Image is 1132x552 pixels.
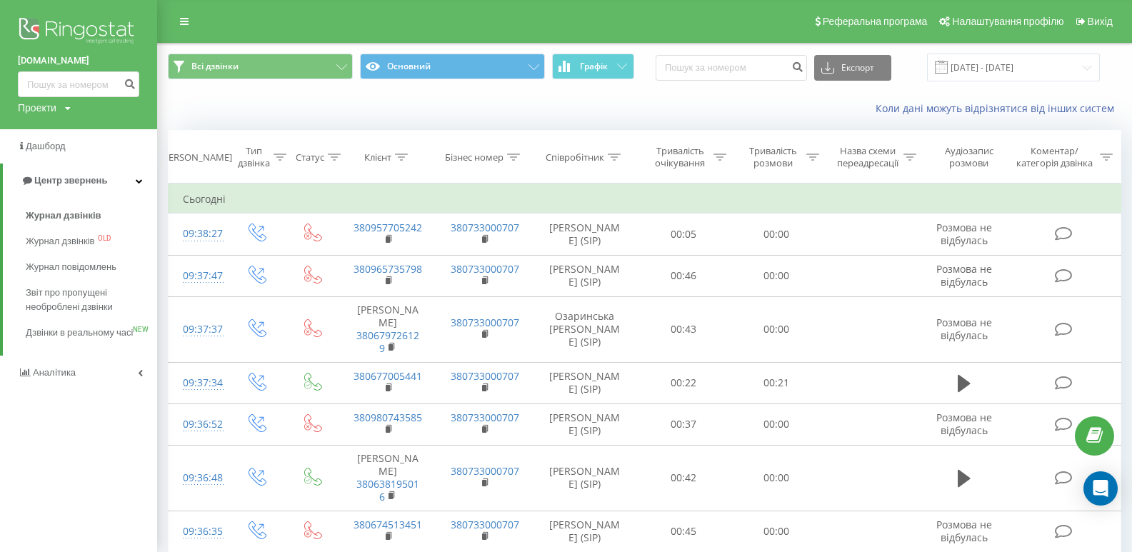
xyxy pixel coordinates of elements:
[356,328,419,355] a: 380679726129
[533,296,637,362] td: Озаринська [PERSON_NAME] (SIP)
[168,54,353,79] button: Всі дзвінки
[637,362,730,403] td: 00:22
[1013,145,1096,169] div: Коментар/категорія дзвінка
[354,221,422,234] a: 380957705242
[183,316,214,343] div: 09:37:37
[18,101,56,115] div: Проекти
[34,175,107,186] span: Центр звернень
[730,214,823,255] td: 00:00
[451,262,519,276] a: 380733000707
[533,255,637,296] td: [PERSON_NAME] (SIP)
[183,220,214,248] div: 09:38:27
[876,101,1121,115] a: Коли дані можуть відрізнятися вiд інших систем
[339,296,436,362] td: [PERSON_NAME]
[238,145,270,169] div: Тип дзвінка
[18,71,139,97] input: Пошук за номером
[183,262,214,290] div: 09:37:47
[730,296,823,362] td: 00:00
[451,369,519,383] a: 380733000707
[730,362,823,403] td: 00:21
[26,141,66,151] span: Дашборд
[26,320,157,346] a: Дзвінки в реальному часіNEW
[354,518,422,531] a: 380674513451
[26,254,157,280] a: Журнал повідомлень
[730,445,823,511] td: 00:00
[26,286,150,314] span: Звіт про пропущені необроблені дзвінки
[183,464,214,492] div: 09:36:48
[637,445,730,511] td: 00:42
[637,511,730,552] td: 00:45
[637,255,730,296] td: 00:46
[823,16,928,27] span: Реферальна програма
[580,61,608,71] span: Графік
[26,326,133,340] span: Дзвінки в реальному часі
[451,316,519,329] a: 380733000707
[3,164,157,198] a: Центр звернень
[637,214,730,255] td: 00:05
[451,518,519,531] a: 380733000707
[183,518,214,546] div: 09:36:35
[169,185,1121,214] td: Сьогодні
[730,255,823,296] td: 00:00
[160,151,232,164] div: [PERSON_NAME]
[1083,471,1118,506] div: Open Intercom Messenger
[936,221,992,247] span: Розмова не відбулась
[33,367,76,378] span: Аналiтика
[451,411,519,424] a: 380733000707
[26,209,101,223] span: Журнал дзвінків
[360,54,545,79] button: Основний
[339,445,436,511] td: [PERSON_NAME]
[183,411,214,438] div: 09:36:52
[952,16,1063,27] span: Налаштування профілю
[730,403,823,445] td: 00:00
[445,151,504,164] div: Бізнес номер
[933,145,1006,169] div: Аудіозапис розмови
[354,411,422,424] a: 380980743585
[1088,16,1113,27] span: Вихід
[451,221,519,234] a: 380733000707
[656,55,807,81] input: Пошук за номером
[936,262,992,288] span: Розмова не відбулась
[936,518,992,544] span: Розмова не відбулась
[296,151,324,164] div: Статус
[191,61,239,72] span: Всі дзвінки
[637,296,730,362] td: 00:43
[26,203,157,229] a: Журнал дзвінків
[533,362,637,403] td: [PERSON_NAME] (SIP)
[26,229,157,254] a: Журнал дзвінківOLD
[650,145,710,169] div: Тривалість очікування
[814,55,891,81] button: Експорт
[546,151,604,164] div: Співробітник
[637,403,730,445] td: 00:37
[354,262,422,276] a: 380965735798
[26,234,94,249] span: Журнал дзвінків
[533,403,637,445] td: [PERSON_NAME] (SIP)
[183,369,214,397] div: 09:37:34
[354,369,422,383] a: 380677005441
[26,280,157,320] a: Звіт про пропущені необроблені дзвінки
[533,214,637,255] td: [PERSON_NAME] (SIP)
[364,151,391,164] div: Клієнт
[730,511,823,552] td: 00:00
[26,260,116,274] span: Журнал повідомлень
[18,14,139,50] img: Ringostat logo
[936,316,992,342] span: Розмова не відбулась
[836,145,900,169] div: Назва схеми переадресації
[356,477,419,503] a: 380638195016
[552,54,634,79] button: Графік
[533,445,637,511] td: [PERSON_NAME] (SIP)
[533,511,637,552] td: [PERSON_NAME] (SIP)
[743,145,803,169] div: Тривалість розмови
[18,54,139,68] a: [DOMAIN_NAME]
[936,411,992,437] span: Розмова не відбулась
[451,464,519,478] a: 380733000707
